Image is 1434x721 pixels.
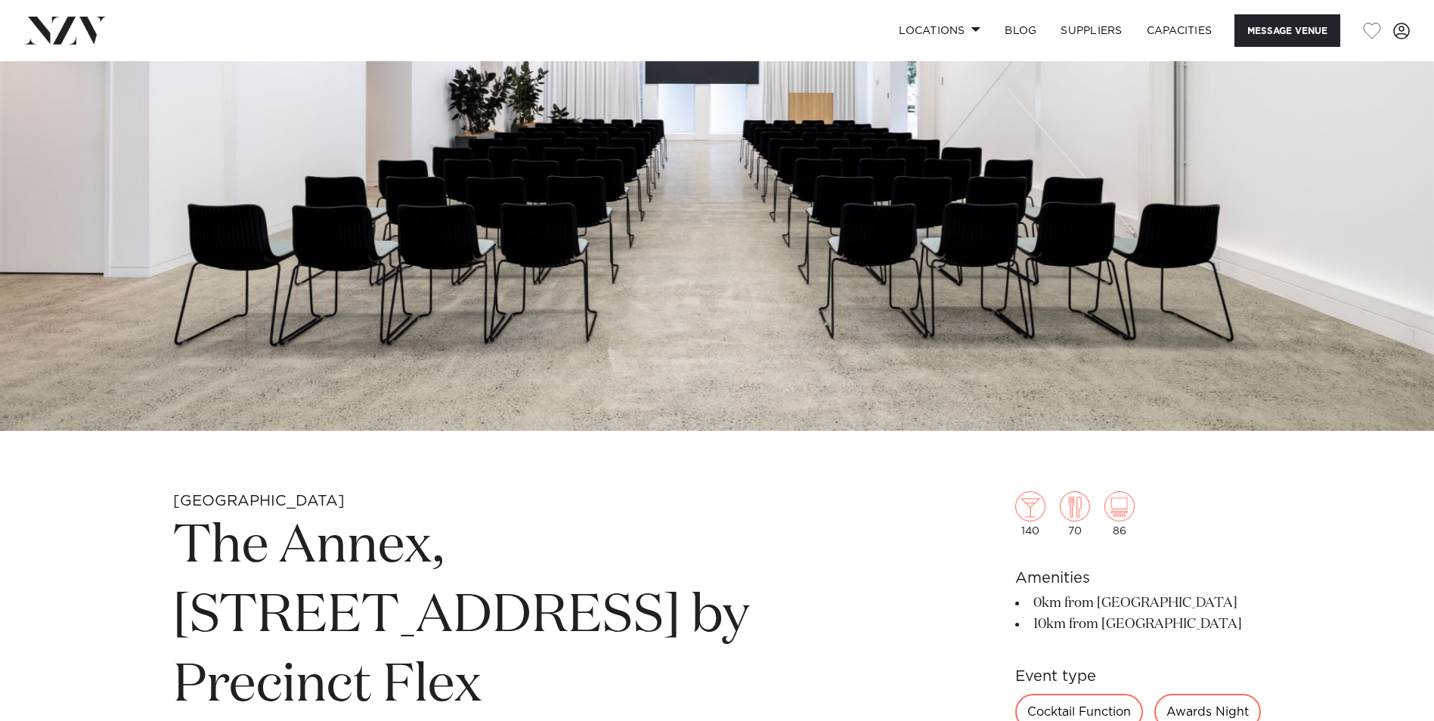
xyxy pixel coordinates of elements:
[887,14,993,47] a: Locations
[1048,14,1134,47] a: SUPPLIERS
[1015,614,1262,635] li: 10km from [GEOGRAPHIC_DATA]
[1015,491,1045,521] img: cocktail.png
[173,494,345,509] small: [GEOGRAPHIC_DATA]
[993,14,1048,47] a: BLOG
[24,17,107,44] img: nzv-logo.png
[1234,14,1340,47] button: Message Venue
[1060,491,1090,521] img: dining.png
[1104,491,1135,521] img: theatre.png
[173,512,908,721] h1: The Annex, [STREET_ADDRESS] by Precinct Flex
[1015,593,1262,614] li: 0km from [GEOGRAPHIC_DATA]
[1015,567,1262,589] h6: Amenities
[1015,665,1262,688] h6: Event type
[1104,491,1135,537] div: 86
[1060,491,1090,537] div: 70
[1015,491,1045,537] div: 140
[1135,14,1225,47] a: Capacities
